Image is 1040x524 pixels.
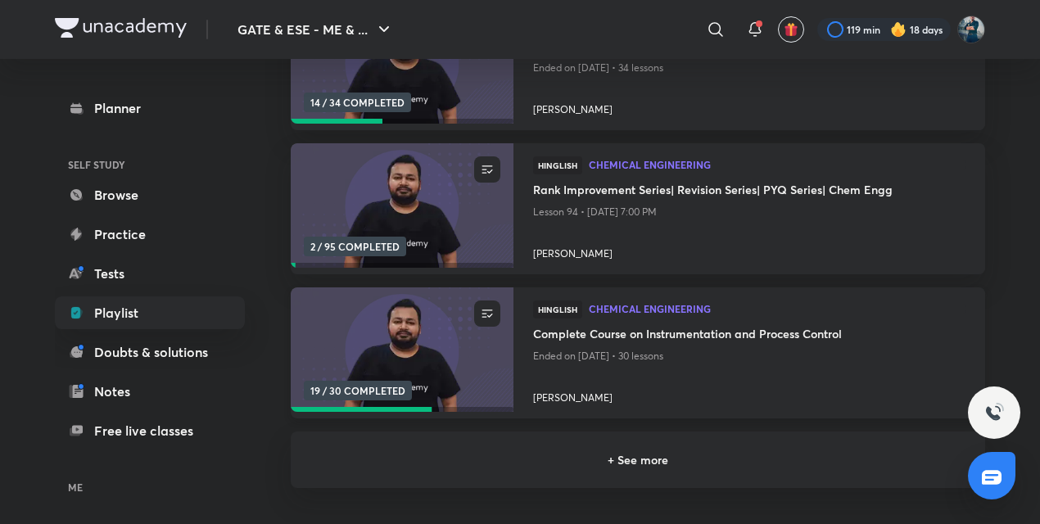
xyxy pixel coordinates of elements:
[228,13,404,46] button: GATE & ESE - ME & ...
[533,156,582,174] span: Hinglish
[890,21,907,38] img: streak
[55,178,245,211] a: Browse
[589,160,965,169] span: Chemical Engineering
[55,218,245,251] a: Practice
[533,346,965,367] p: Ended on [DATE] • 30 lessons
[533,96,965,117] a: [PERSON_NAME]
[55,336,245,368] a: Doubts & solutions
[291,287,513,418] a: new-thumbnail19 / 30 COMPLETED
[589,304,965,314] span: Chemical Engineering
[533,240,965,261] a: [PERSON_NAME]
[957,16,985,43] img: Vinay Upadhyay
[310,451,965,468] h6: + See more
[778,16,804,43] button: avatar
[55,18,187,38] img: Company Logo
[55,296,245,329] a: Playlist
[304,237,406,256] span: 2 / 95 COMPLETED
[288,287,515,413] img: new-thumbnail
[589,304,965,315] a: Chemical Engineering
[55,414,245,447] a: Free live classes
[55,151,245,178] h6: SELF STUDY
[55,473,245,501] h6: ME
[533,181,965,201] a: Rank Improvement Series| Revision Series| PYQ Series| Chem Engg
[291,143,513,274] a: new-thumbnail2 / 95 COMPLETED
[589,160,965,171] a: Chemical Engineering
[784,22,798,37] img: avatar
[533,384,965,405] a: [PERSON_NAME]
[533,325,965,346] a: Complete Course on Instrumentation and Process Control
[533,201,965,223] p: Lesson 94 • [DATE] 7:00 PM
[304,381,412,400] span: 19 / 30 COMPLETED
[984,403,1004,422] img: ttu
[55,257,245,290] a: Tests
[55,92,245,124] a: Planner
[304,93,411,112] span: 14 / 34 COMPLETED
[533,300,582,318] span: Hinglish
[55,18,187,42] a: Company Logo
[55,375,245,408] a: Notes
[533,57,965,79] p: Ended on [DATE] • 34 lessons
[288,142,515,269] img: new-thumbnail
